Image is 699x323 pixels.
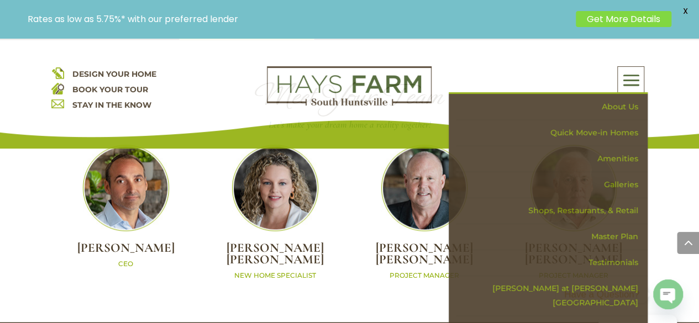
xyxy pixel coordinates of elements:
img: Team_Tom [381,145,467,231]
h2: [PERSON_NAME] [PERSON_NAME] [350,242,499,271]
a: Master Plan [456,224,648,250]
a: Testimonials [456,250,648,276]
p: NEW HOME SPECIALIST [201,271,350,280]
a: DESIGN YOUR HOME [72,69,156,79]
a: Shops, Restaurants, & Retail [456,198,648,224]
p: PROJECT MANAGER [350,271,499,280]
span: X [677,3,693,19]
a: STAY IN THE KNOW [72,100,151,110]
a: hays farm homes huntsville development [267,98,432,108]
p: Rates as low as 5.75%* with our preferred lender [28,14,570,24]
a: Get More Details [576,11,671,27]
img: Team_Laura [232,145,318,231]
a: Galleries [456,172,648,198]
a: About Us [456,94,648,120]
h2: [PERSON_NAME] [PERSON_NAME] [201,242,350,271]
a: [PERSON_NAME] at [PERSON_NAME][GEOGRAPHIC_DATA] [456,276,648,316]
img: Logo [267,66,432,106]
img: design your home [51,66,64,79]
h2: [PERSON_NAME] [51,242,201,260]
p: CEO [51,260,201,269]
img: Team_Matt [83,145,169,231]
a: BOOK YOUR TOUR [72,84,148,94]
a: Amenities [456,146,648,172]
a: Quick Move-in Homes [456,120,648,146]
img: book your home tour [51,82,64,94]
